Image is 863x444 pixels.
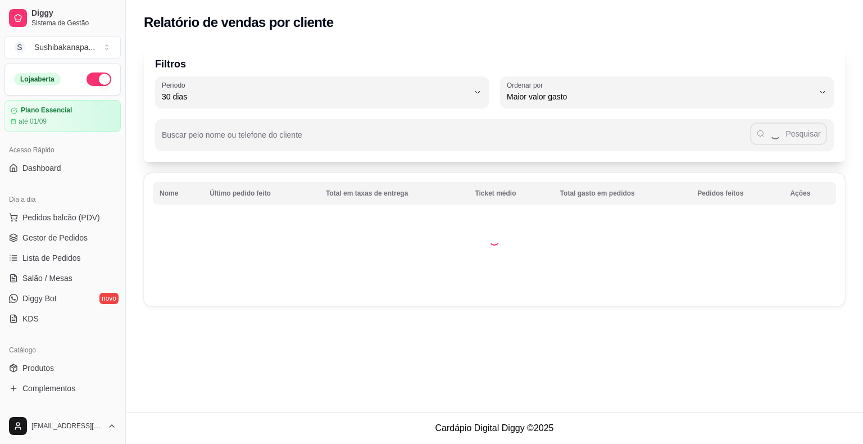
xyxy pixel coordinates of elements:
[507,80,547,90] label: Ordenar por
[4,141,121,159] div: Acesso Rápido
[126,412,863,444] footer: Cardápio Digital Diggy © 2025
[4,209,121,226] button: Pedidos balcão (PDV)
[22,313,39,324] span: KDS
[4,310,121,328] a: KDS
[4,159,121,177] a: Dashboard
[34,42,95,53] div: Sushibakanapa ...
[4,191,121,209] div: Dia a dia
[144,13,334,31] h2: Relatório de vendas por cliente
[4,249,121,267] a: Lista de Pedidos
[22,273,72,284] span: Salão / Mesas
[4,341,121,359] div: Catálogo
[14,73,61,85] div: Loja aberta
[4,413,121,440] button: [EMAIL_ADDRESS][DOMAIN_NAME]
[22,252,81,264] span: Lista de Pedidos
[4,379,121,397] a: Complementos
[162,134,750,145] input: Buscar pelo nome ou telefone do cliente
[162,80,189,90] label: Período
[31,422,103,431] span: [EMAIL_ADDRESS][DOMAIN_NAME]
[155,56,834,72] p: Filtros
[31,8,116,19] span: Diggy
[22,232,88,243] span: Gestor de Pedidos
[22,162,61,174] span: Dashboard
[162,91,469,102] span: 30 dias
[22,383,75,394] span: Complementos
[19,117,47,126] article: até 01/09
[22,363,54,374] span: Produtos
[87,73,111,86] button: Alterar Status
[4,229,121,247] a: Gestor de Pedidos
[489,234,500,246] div: Loading
[4,36,121,58] button: Select a team
[4,289,121,307] a: Diggy Botnovo
[4,4,121,31] a: DiggySistema de Gestão
[507,91,814,102] span: Maior valor gasto
[22,212,100,223] span: Pedidos balcão (PDV)
[14,42,25,53] span: S
[155,76,489,108] button: Período30 dias
[4,100,121,132] a: Plano Essencialaté 01/09
[4,359,121,377] a: Produtos
[31,19,116,28] span: Sistema de Gestão
[4,269,121,287] a: Salão / Mesas
[22,293,57,304] span: Diggy Bot
[21,106,72,115] article: Plano Essencial
[500,76,834,108] button: Ordenar porMaior valor gasto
